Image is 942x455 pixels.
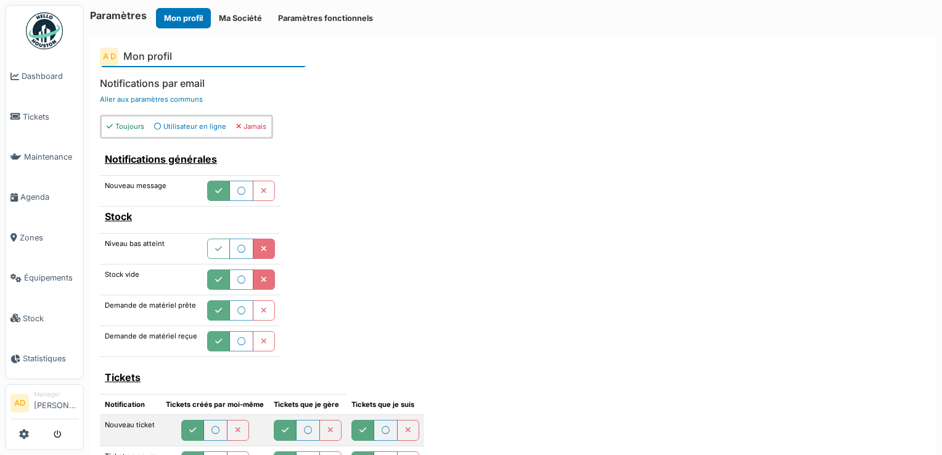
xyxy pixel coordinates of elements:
[100,78,926,89] h6: Notifications par email
[6,338,83,379] a: Statistiques
[100,47,118,66] div: A D
[107,121,144,132] div: Toujours
[105,372,342,383] h6: Tickets
[105,331,197,342] label: Demande de matériel reçue
[20,232,78,244] span: Zones
[6,137,83,177] a: Maintenance
[6,218,83,258] a: Zones
[34,390,78,416] li: [PERSON_NAME]
[90,10,147,22] h6: Paramètres
[34,390,78,399] div: Manager
[26,12,63,49] img: Badge_color-CXgf-gQk.svg
[22,70,78,82] span: Dashboard
[269,394,346,415] th: Tickets que je gère
[123,51,172,62] h6: Mon profil
[6,177,83,217] a: Agenda
[100,95,203,104] a: Aller aux paramètres communs
[20,191,78,203] span: Agenda
[24,151,78,163] span: Maintenance
[156,8,211,28] button: Mon profil
[154,121,226,132] div: Utilisateur en ligne
[105,300,196,311] label: Demande de matériel prête
[100,394,161,415] th: Notification
[6,298,83,338] a: Stock
[23,353,78,364] span: Statistiques
[270,8,381,28] button: Paramètres fonctionnels
[105,154,275,165] h6: Notifications générales
[10,394,29,412] li: AD
[23,111,78,123] span: Tickets
[10,390,78,419] a: AD Manager[PERSON_NAME]
[105,239,165,249] label: Niveau bas atteint
[6,56,83,96] a: Dashboard
[236,121,266,132] div: Jamais
[100,415,161,446] td: Nouveau ticket
[105,181,166,191] label: Nouveau message
[6,96,83,136] a: Tickets
[6,258,83,298] a: Équipements
[105,269,139,280] label: Stock vide
[346,394,424,415] th: Tickets que je suis
[24,272,78,284] span: Équipements
[23,313,78,324] span: Stock
[211,8,270,28] button: Ma Société
[161,394,269,415] th: Tickets créés par moi-même
[105,211,275,223] h6: Stock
